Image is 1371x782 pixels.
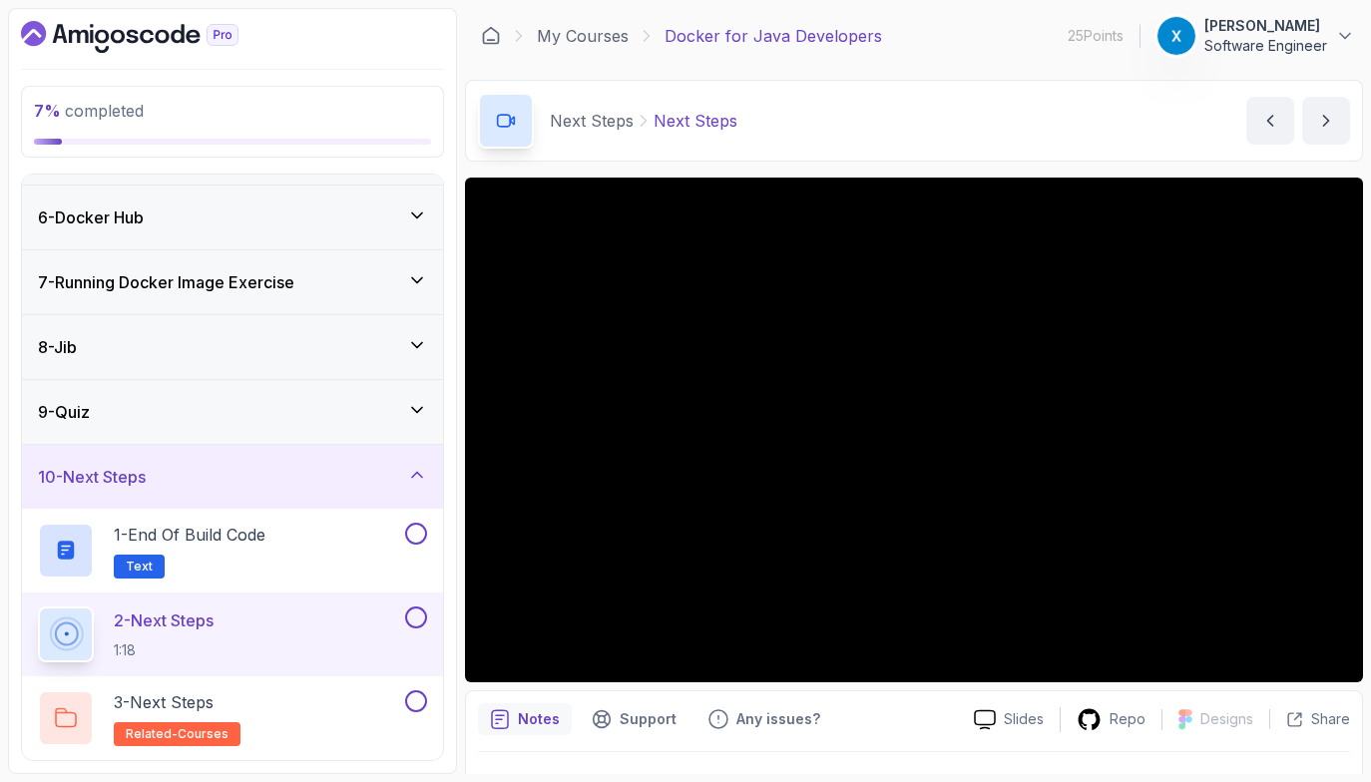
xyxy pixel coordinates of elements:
button: 8-Jib [22,315,443,379]
p: 3 - Next Steps [114,690,214,714]
button: user profile image[PERSON_NAME]Software Engineer [1156,16,1355,56]
button: next content [1302,97,1350,145]
a: Repo [1061,707,1161,732]
h3: 10 - Next Steps [38,465,146,489]
button: previous content [1246,97,1294,145]
span: Text [126,559,153,575]
p: 25 Points [1068,26,1124,46]
button: 1-End of build codeText [38,523,427,579]
button: 2-Next Steps1:18 [38,606,427,662]
p: Repo [1110,709,1145,729]
h3: 7 - Running Docker Image Exercise [38,270,294,294]
p: Notes [518,709,560,729]
h3: 8 - Jib [38,335,77,359]
h3: 9 - Quiz [38,400,90,424]
button: 10-Next Steps [22,445,443,509]
button: 6-Docker Hub [22,186,443,249]
p: Next Steps [550,109,634,133]
p: Next Steps [654,109,737,133]
a: My Courses [537,24,629,48]
p: Docker for Java Developers [665,24,882,48]
a: Dashboard [481,26,501,46]
button: notes button [478,703,572,735]
p: Share [1311,709,1350,729]
p: Software Engineer [1204,36,1327,56]
button: Support button [580,703,688,735]
button: 3-Next Stepsrelated-courses [38,690,427,746]
span: 7 % [34,101,61,121]
span: completed [34,101,144,121]
h3: 6 - Docker Hub [38,205,144,229]
button: Feedback button [696,703,832,735]
p: [PERSON_NAME] [1204,16,1327,36]
p: Designs [1200,709,1253,729]
a: Slides [958,709,1060,730]
p: 1:18 [114,640,214,660]
button: 9-Quiz [22,380,443,444]
span: related-courses [126,726,228,742]
button: Share [1269,709,1350,729]
p: Slides [1004,709,1044,729]
iframe: 2 - Next Steps [465,178,1363,682]
button: 7-Running Docker Image Exercise [22,250,443,314]
p: 1 - End of build code [114,523,265,547]
p: Support [620,709,677,729]
p: Any issues? [736,709,820,729]
p: 2 - Next Steps [114,608,214,632]
a: Dashboard [21,21,284,53]
img: user profile image [1157,17,1195,55]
